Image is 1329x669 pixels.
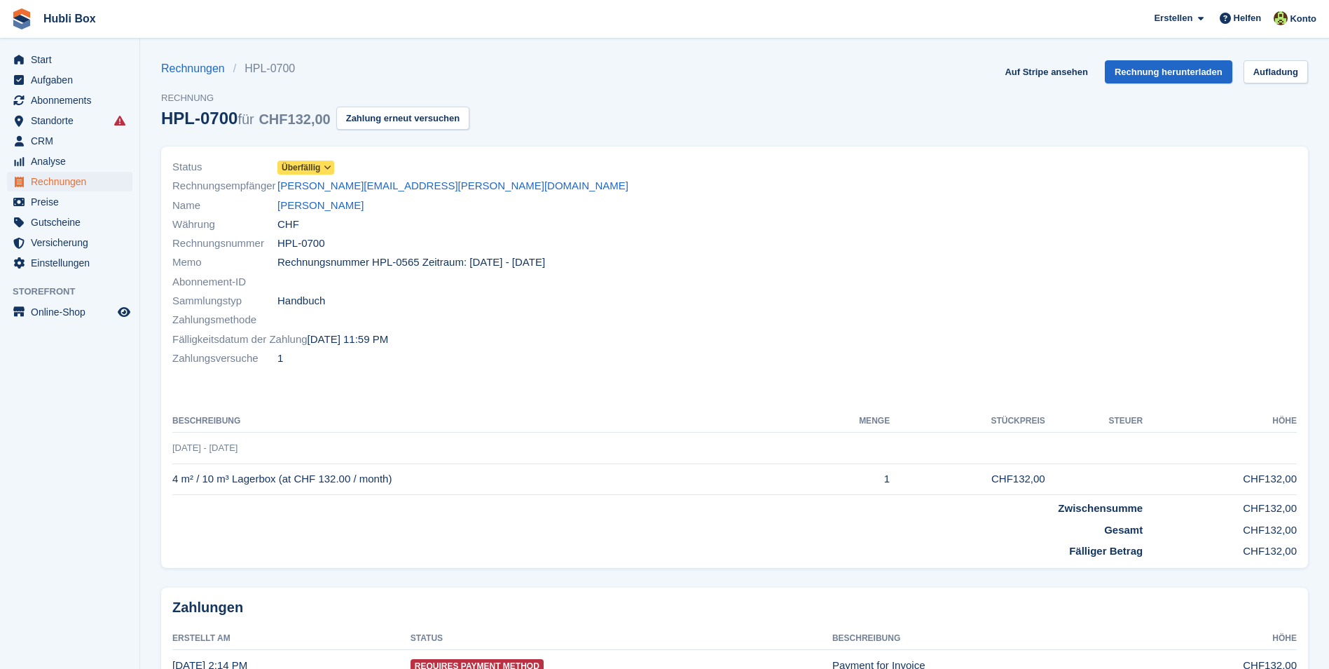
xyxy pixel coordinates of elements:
[161,60,469,77] nav: breadcrumbs
[31,253,115,273] span: Einstellungen
[1143,517,1297,539] td: CHF132,00
[116,304,132,320] a: Vorschau-Shop
[172,442,237,453] span: [DATE] - [DATE]
[31,212,115,232] span: Gutscheine
[1234,11,1262,25] span: Helfen
[114,115,125,126] i: Es sind Fehler bei der Synchronisierung von Smart-Einträgen aufgetreten
[172,159,277,175] span: Status
[277,159,334,175] a: Überfällig
[1143,538,1297,560] td: CHF132,00
[1244,60,1308,83] a: Aufladung
[1045,410,1143,433] th: Steuer
[31,172,115,191] span: Rechnungen
[161,109,331,128] div: HPL-0700
[7,302,132,322] a: Speisekarte
[172,351,277,367] span: Zahlungsversuche
[31,70,115,90] span: Aufgaben
[172,464,801,495] td: 4 m² / 10 m³ Lagerbox (at CHF 132.00 / month)
[7,192,132,212] a: menu
[172,236,277,252] span: Rechnungsnummer
[172,628,411,650] th: Erstellt am
[38,7,102,30] a: Hubli Box
[172,599,1297,616] h2: Zahlungen
[172,198,277,214] span: Name
[277,293,325,309] span: Handbuch
[999,60,1093,83] a: Auf Stripe ansehen
[31,50,115,69] span: Start
[31,192,115,212] span: Preise
[308,332,389,348] time: 2025-06-30 21:59:59 UTC
[1143,410,1297,433] th: Höhe
[7,111,132,130] a: menu
[172,312,277,328] span: Zahlungsmethode
[277,351,283,367] span: 1
[1058,502,1143,514] strong: Zwischensumme
[31,233,115,252] span: Versicherung
[172,332,308,348] span: Fälligkeitsdatum der Zahlung
[7,233,132,252] a: menu
[890,410,1045,433] th: Stückpreis
[890,464,1045,495] td: CHF132,00
[832,628,1127,650] th: Beschreibung
[1143,464,1297,495] td: CHF132,00
[11,8,32,29] img: stora-icon-8386f47178a22dfd0bd8f6a31ec36ba5ce8667c1dd55bd0f319d3a0aa187defe.svg
[7,151,132,171] a: menu
[1104,524,1143,536] strong: Gesamt
[259,111,330,127] span: CHF132,00
[801,464,890,495] td: 1
[1069,545,1143,557] strong: Fälliger Betrag
[172,410,801,433] th: Beschreibung
[7,50,132,69] a: menu
[31,302,115,322] span: Online-Shop
[7,90,132,110] a: menu
[31,131,115,151] span: CRM
[1105,60,1232,83] a: Rechnung herunterladen
[1143,495,1297,517] td: CHF132,00
[172,293,277,309] span: Sammlungstyp
[277,198,364,214] a: [PERSON_NAME]
[1154,11,1192,25] span: Erstellen
[277,178,628,194] a: [PERSON_NAME][EMAIL_ADDRESS][PERSON_NAME][DOMAIN_NAME]
[277,255,545,271] span: Rechnungsnummer HPL-0565 Zeitraum: [DATE] - [DATE]
[7,172,132,191] a: menu
[1290,12,1316,26] span: Konto
[801,410,890,433] th: MENGE
[31,90,115,110] span: Abonnements
[1274,11,1288,25] img: Luca Space4you
[172,178,277,194] span: Rechnungsempfänger
[7,131,132,151] a: menu
[161,60,233,77] a: Rechnungen
[172,274,277,290] span: Abonnement-ID
[411,628,832,650] th: Status
[172,217,277,233] span: Währung
[336,107,470,130] button: Zahlung erneut versuchen
[1127,628,1297,650] th: Höhe
[277,236,325,252] span: HPL-0700
[7,70,132,90] a: menu
[31,111,115,130] span: Standorte
[161,91,469,105] span: Rechnung
[277,217,299,233] span: CHF
[237,111,254,127] span: für
[31,151,115,171] span: Analyse
[7,212,132,232] a: menu
[7,253,132,273] a: menu
[172,255,277,271] span: Memo
[13,285,139,299] span: Storefront
[282,161,320,174] span: Überfällig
